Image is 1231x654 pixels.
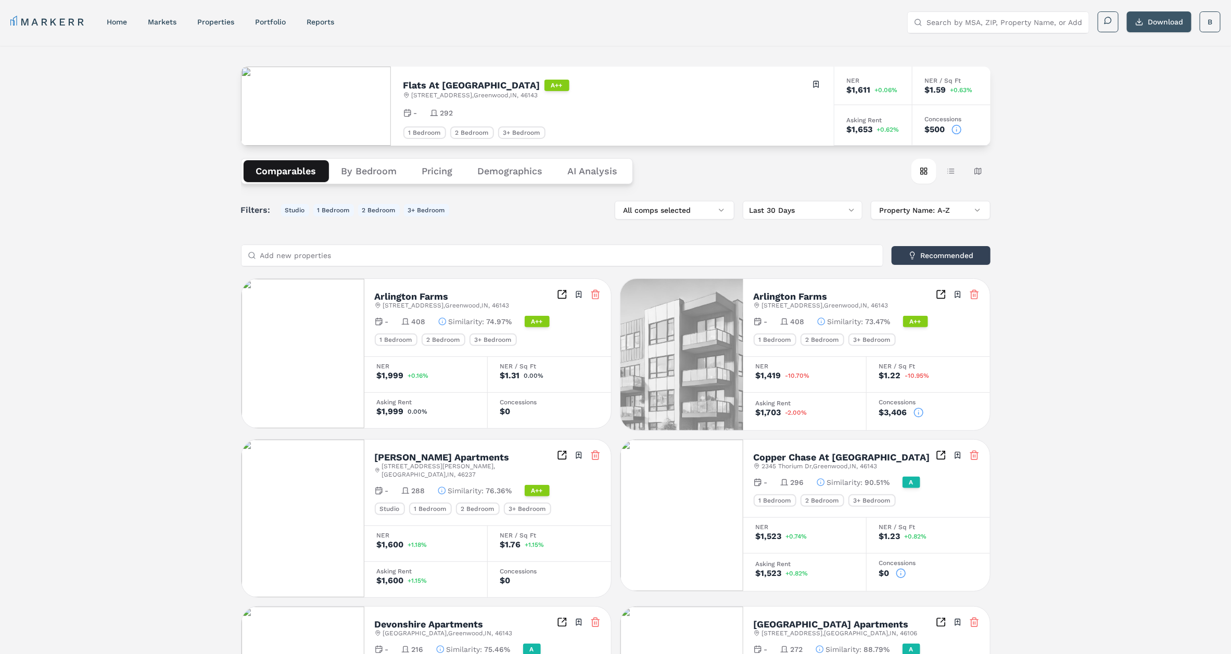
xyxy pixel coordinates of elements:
div: $1.23 [879,532,900,541]
span: - [414,108,417,118]
span: +0.06% [875,87,898,93]
div: $1,523 [756,532,782,541]
span: +0.82% [786,570,808,576]
div: 2 Bedroom [801,334,844,346]
button: B [1200,11,1221,32]
div: 3+ Bedroom [469,334,517,346]
span: - [385,316,389,327]
div: Asking Rent [756,400,854,406]
span: [GEOGRAPHIC_DATA] , Greenwood , IN , 46143 [383,629,513,637]
h2: [GEOGRAPHIC_DATA] Apartments [754,620,909,629]
a: markets [148,18,176,26]
div: Concessions [500,568,599,574]
div: $1,999 [377,407,404,416]
div: $1,999 [377,371,404,380]
div: NER [377,532,475,538]
button: Demographics [465,160,555,182]
h2: Copper Chase At [GEOGRAPHIC_DATA] [754,453,930,462]
a: Inspect Comparables [936,617,946,627]
h2: Flats At [GEOGRAPHIC_DATA] [403,81,540,90]
span: Similarity : [448,485,484,496]
span: +0.63% [950,87,973,93]
div: $1.22 [879,371,901,380]
span: +1.15% [408,578,427,584]
span: [STREET_ADDRESS] , Greenwood , IN , 46143 [383,301,510,310]
div: NER / Sq Ft [879,524,978,530]
div: Asking Rent [377,399,475,405]
div: $1.31 [500,371,520,380]
div: $1,611 [847,86,871,94]
h2: Devonshire Apartments [375,620,484,629]
input: Add new properties [260,245,877,266]
span: 0.00% [524,373,544,379]
span: Similarity : [828,316,864,327]
div: NER [377,363,475,369]
div: Concessions [879,399,978,405]
div: 3+ Bedroom [848,334,896,346]
button: Recommended [892,246,991,265]
div: NER / Sq Ft [500,363,599,369]
div: 1 Bedroom [754,494,796,507]
span: +1.18% [408,542,427,548]
h2: [PERSON_NAME] Apartments [375,453,510,462]
a: Inspect Comparables [557,617,567,627]
span: +0.62% [877,126,899,133]
span: 90.51% [865,477,890,488]
h2: Arlington Farms [375,292,449,301]
div: $1,523 [756,569,782,578]
div: 3+ Bedroom [504,503,551,515]
span: -2.00% [785,409,807,416]
span: 2345 Thorium Dr , Greenwood , IN , 46143 [762,462,878,470]
div: Concessions [925,116,978,122]
span: - [764,477,768,488]
div: $1,600 [377,576,404,585]
div: Asking Rent [377,568,475,574]
div: 2 Bedroom [422,334,465,346]
span: +0.16% [408,373,429,379]
a: Inspect Comparables [936,289,946,300]
span: [STREET_ADDRESS] , Greenwood , IN , 46143 [762,301,889,310]
button: Studio [281,204,309,216]
span: 292 [440,108,453,118]
div: A [903,477,920,488]
div: A++ [544,80,569,91]
div: Concessions [500,399,599,405]
div: $3,406 [879,408,907,417]
button: 1 Bedroom [313,204,354,216]
div: Asking Rent [756,561,854,567]
button: Pricing [410,160,465,182]
div: NER / Sq Ft [500,532,599,538]
div: $1,419 [756,371,781,380]
button: Download [1127,11,1191,32]
div: $1.76 [500,541,521,549]
span: 288 [412,485,425,496]
input: Search by MSA, ZIP, Property Name, or Address [927,12,1083,33]
button: 3+ Bedroom [404,204,449,216]
span: B [1208,17,1213,27]
button: AI Analysis [555,160,630,182]
div: $500 [925,125,945,134]
div: $1,653 [847,125,873,134]
button: Comparables [244,160,329,182]
a: Inspect Comparables [557,289,567,300]
a: Inspect Comparables [557,450,567,460]
div: 1 Bedroom [375,334,417,346]
span: +0.74% [786,533,807,540]
span: +1.15% [525,542,544,548]
button: Property Name: A-Z [871,201,991,220]
div: $0 [879,569,890,578]
div: A++ [903,316,928,327]
div: NER / Sq Ft [879,363,978,369]
span: 296 [791,477,804,488]
span: 76.36% [486,485,512,496]
div: $1,703 [756,408,781,417]
a: reports [307,18,334,26]
span: 408 [791,316,805,327]
span: Filters: [241,204,277,216]
div: Concessions [879,560,978,566]
div: $0 [500,576,511,585]
a: home [107,18,127,26]
span: - [385,485,389,496]
div: 2 Bedroom [450,126,494,139]
div: $1.59 [925,86,946,94]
